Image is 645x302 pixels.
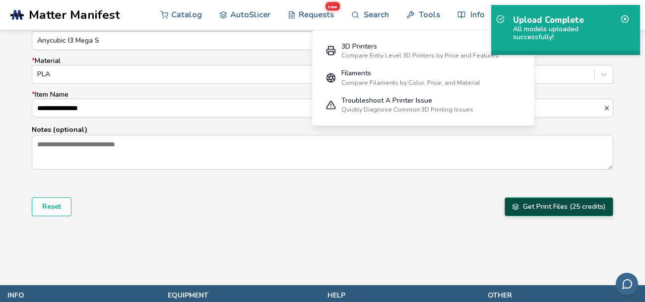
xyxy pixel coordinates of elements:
div: Compare Filaments by Color, Price, and Material [341,79,480,86]
button: *Item Name [603,105,613,112]
a: Troubleshoot A Printer IssueQuickly Diagnose Common 3D Printing Issues [319,91,527,119]
p: info [7,290,158,301]
a: FilamentsCompare Filaments by Color, Price, and Material [319,64,527,92]
div: Compare Entry Level 3D Printers by Price and Features [341,52,499,59]
div: All models uploaded successfully! [513,25,618,41]
div: Troubleshoot A Printer Issue [341,97,473,105]
p: equipment [168,290,318,301]
button: Send feedback via email [616,273,638,295]
label: Item Name [32,91,613,118]
p: other [488,290,638,301]
div: Quickly Diagnose Common 3D Printing Issues [341,106,473,113]
input: *Item Name [32,99,603,117]
button: Get Print Files (25 credits) [505,197,613,216]
p: Notes (optional) [32,124,613,135]
div: Filaments [341,69,480,77]
label: Material [32,57,613,84]
a: 3D PrintersCompare Entry Level 3D Printers by Price and Features [319,37,527,64]
div: 3D Printers [341,43,499,51]
p: Upload Complete [513,15,618,25]
label: Printer [32,23,613,50]
p: help [327,290,478,301]
button: Reset [32,197,71,216]
textarea: Notes (optional) [32,135,613,169]
span: Matter Manifest [29,8,120,22]
span: new [325,2,340,10]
